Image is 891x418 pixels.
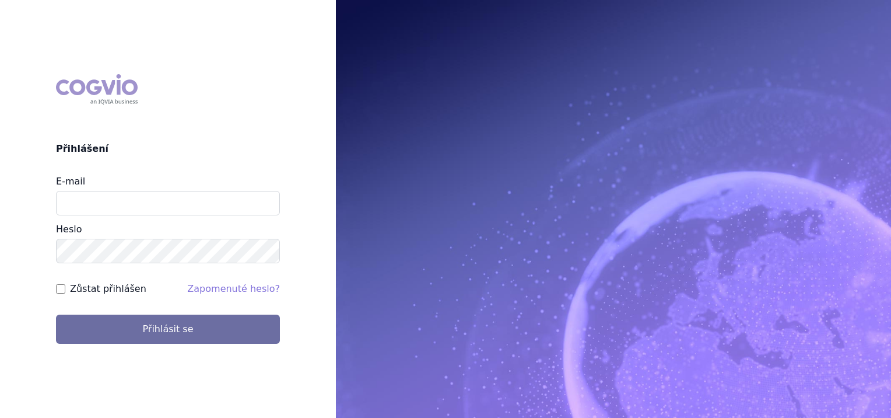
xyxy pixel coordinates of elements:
[56,176,85,187] label: E-mail
[70,282,146,296] label: Zůstat přihlášen
[56,224,82,235] label: Heslo
[56,315,280,344] button: Přihlásit se
[56,74,138,104] div: COGVIO
[187,283,280,294] a: Zapomenuté heslo?
[56,142,280,156] h2: Přihlášení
